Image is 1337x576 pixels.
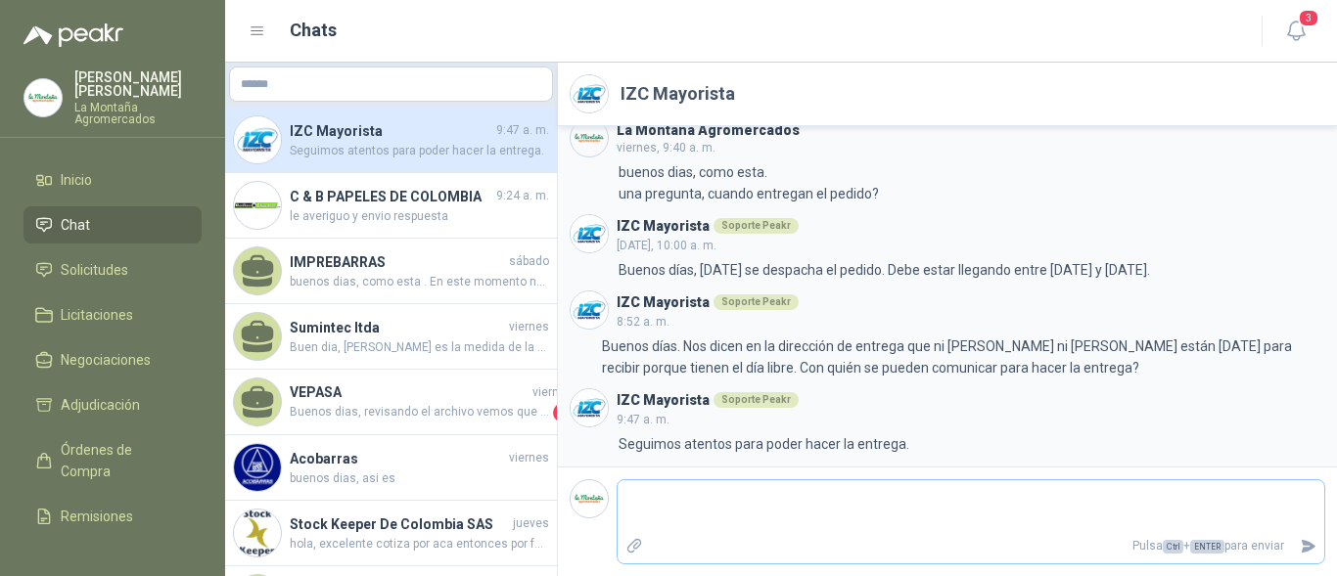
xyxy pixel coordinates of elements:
[290,186,492,207] h4: C & B PAPELES DE COLOMBIA
[23,23,123,47] img: Logo peakr
[23,206,202,244] a: Chat
[1278,14,1314,49] button: 3
[290,338,549,357] span: Buen dia, [PERSON_NAME] es la medida de la bolsa? Por favor me especifican bien la medida por fav...
[61,439,183,482] span: Órdenes de Compra
[61,214,90,236] span: Chat
[290,403,549,422] span: Buenos dias, revisando el archivo vemos que manejan los precintos VP03A, los podemos dejar al mis...
[619,433,909,455] p: Seguimos atentos para poder hacer la entrega.
[225,239,557,304] a: IMPREBARRASsábadobuenos dias, como esta . En este momento no tengo muestra fisica para darsela, e...
[290,317,505,338] h4: Sumintec ltda
[225,435,557,501] a: Company LogoAcobarrasviernesbuenos dias, asi es
[617,221,710,232] h3: IZC Mayorista
[509,449,549,467] span: viernes
[234,510,281,556] img: Company Logo
[1190,540,1224,554] span: ENTER
[234,182,281,229] img: Company Logo
[571,389,608,426] img: Company Logo
[23,251,202,288] a: Solicitudes
[290,448,505,469] h4: Acobarras
[496,187,549,205] span: 9:24 a. m.
[513,514,549,533] span: jueves
[509,252,549,271] span: sábado
[61,506,133,527] span: Remisiones
[619,259,1150,281] p: Buenos días, [DATE] se despacha el pedido. Debe estar llegando entre [DATE] y [DATE].
[553,403,573,422] span: 1
[617,141,715,155] span: viernes, 9:40 a. m.
[290,381,529,403] h4: VEPASA
[509,318,549,336] span: viernes
[617,297,710,308] h3: IZC Mayorista
[23,498,202,535] a: Remisiones
[571,75,608,112] img: Company Logo
[23,386,202,423] a: Adjudicación
[24,79,62,116] img: Company Logo
[225,304,557,370] a: Sumintec ltdaviernesBuen dia, [PERSON_NAME] es la medida de la bolsa? Por favor me especifican bi...
[74,70,202,98] p: [PERSON_NAME] [PERSON_NAME]
[651,529,1293,563] p: Pulsa + para enviar
[61,304,133,326] span: Licitaciones
[532,383,573,402] span: viernes
[602,335,1325,378] p: Buenos días. Nos dicen en la dirección de entrega que ni [PERSON_NAME] ni [PERSON_NAME] están [DA...
[618,529,651,563] label: Adjuntar archivos
[571,215,608,252] img: Company Logo
[714,294,799,310] div: Soporte Peakr
[61,349,151,371] span: Negociaciones
[621,80,735,108] h2: IZC Mayorista
[61,169,92,191] span: Inicio
[714,218,799,234] div: Soporte Peakr
[617,395,710,406] h3: IZC Mayorista
[496,121,549,140] span: 9:47 a. m.
[290,273,549,291] span: buenos dias, como esta . En este momento no tengo muestra fisica para darsela, estoy esperando un...
[290,251,505,273] h4: IMPREBARRAS
[617,413,669,426] span: 9:47 a. m.
[1163,540,1183,554] span: Ctrl
[290,207,549,226] span: le averiguo y envio respuesta
[23,341,202,378] a: Negociaciones
[290,513,509,535] h4: Stock Keeper De Colombia SAS
[290,17,337,44] h1: Chats
[225,108,557,173] a: Company LogoIZC Mayorista9:47 a. m.Seguimos atentos para poder hacer la entrega.
[290,142,549,160] span: Seguimos atentos para poder hacer la entrega.
[225,501,557,566] a: Company LogoStock Keeper De Colombia SASjueveshola, excelente cotiza por aca entonces por favor.
[23,161,202,199] a: Inicio
[617,239,716,252] span: [DATE], 10:00 a. m.
[234,116,281,163] img: Company Logo
[23,296,202,333] a: Licitaciones
[290,120,492,142] h4: IZC Mayorista
[61,394,140,416] span: Adjudicación
[234,444,281,491] img: Company Logo
[617,315,669,329] span: 8:52 a. m.
[74,102,202,125] p: La Montaña Agromercados
[290,535,549,554] span: hola, excelente cotiza por aca entonces por favor.
[290,469,549,488] span: buenos dias, asi es
[23,431,202,490] a: Órdenes de Compra
[571,291,608,329] img: Company Logo
[61,259,128,281] span: Solicitudes
[617,125,800,136] h3: La Montaña Agromercados
[714,392,799,408] div: Soporte Peakr
[1292,529,1324,563] button: Enviar
[571,119,608,156] img: Company Logo
[225,173,557,239] a: Company LogoC & B PAPELES DE COLOMBIA9:24 a. m.le averiguo y envio respuesta
[225,370,557,435] a: VEPASAviernesBuenos dias, revisando el archivo vemos que manejan los precintos VP03A, los podemos...
[571,480,608,517] img: Company Logo
[619,161,879,204] p: buenos dias, como esta. una pregunta, cuando entregan el pedido?
[1298,9,1319,27] span: 3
